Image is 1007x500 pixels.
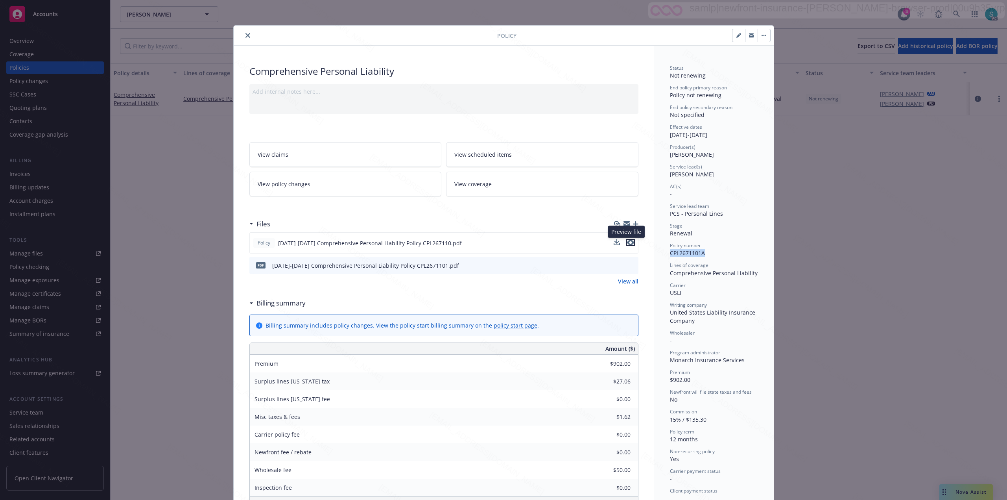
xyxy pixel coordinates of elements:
span: Policy number [670,242,701,249]
span: Carrier payment status [670,468,721,474]
a: View all [618,277,638,285]
span: Yes [670,455,679,463]
button: download file [614,239,620,247]
span: Carrier [670,282,686,289]
span: $902.00 [670,376,690,383]
span: Service lead team [670,203,709,209]
span: Wholesale fee [255,466,291,474]
span: Not renewing [670,72,706,79]
span: Amount ($) [605,344,635,353]
input: 0.00 [584,358,635,370]
span: [DATE]-[DATE] Comprehensive Personal Liability Policy CPL267110.pdf [278,239,462,247]
span: Non-recurring policy [670,448,715,455]
span: Commission [670,408,697,415]
div: Billing summary [249,298,306,308]
div: [DATE]-[DATE] Comprehensive Personal Liability Policy CPL2671101.pdf [272,261,459,270]
button: preview file [628,261,635,270]
span: Policy term [670,428,694,435]
a: View coverage [446,172,638,196]
span: Renewal [670,230,692,237]
span: Policy not renewing [670,91,721,99]
span: Surplus lines [US_STATE] fee [255,395,330,403]
button: download file [614,239,620,245]
span: View scheduled items [454,150,512,159]
span: - [670,337,672,344]
span: Program administrator [670,349,720,356]
input: 0.00 [584,393,635,405]
span: Lines of coverage [670,262,708,269]
span: Not specified [670,111,705,119]
span: Policy [497,31,516,40]
input: 0.00 [584,429,635,441]
div: [DATE] - [DATE] [670,124,758,139]
div: Files [249,219,270,229]
button: close [243,31,253,40]
input: 0.00 [584,446,635,458]
span: Misc taxes & fees [255,413,300,420]
a: policy start page [494,322,537,329]
span: Inspection fee [255,484,292,491]
span: pdf [256,262,266,268]
span: Producer(s) [670,144,695,150]
a: View claims [249,142,442,167]
input: 0.00 [584,376,635,387]
span: Carrier policy fee [255,431,300,438]
a: View policy changes [249,172,442,196]
span: - [670,190,672,198]
span: 12 months [670,435,698,443]
span: View claims [258,150,288,159]
span: No [670,396,677,403]
span: 15% / $135.30 [670,416,706,423]
span: United States Liability Insurance Company [670,309,757,324]
span: [PERSON_NAME] [670,151,714,158]
span: Newfront fee / rebate [255,448,312,456]
span: Premium [670,369,690,376]
span: Policy [256,239,272,246]
span: PCS - Personal Lines [670,210,723,217]
span: AC(s) [670,183,682,190]
div: Preview file [608,226,645,238]
h3: Billing summary [256,298,306,308]
span: Wholesaler [670,330,695,336]
input: 0.00 [584,464,635,476]
span: CPL2671101A [670,249,705,257]
h3: Files [256,219,270,229]
span: View coverage [454,180,492,188]
a: View scheduled items [446,142,638,167]
span: Premium [255,360,278,367]
span: Writing company [670,302,707,308]
span: View policy changes [258,180,310,188]
div: Add internal notes here... [253,87,635,96]
div: Comprehensive Personal Liability [670,269,758,277]
span: - [670,475,672,482]
button: preview file [626,239,635,246]
span: End policy secondary reason [670,104,732,111]
span: Status [670,65,684,71]
span: Surplus lines [US_STATE] tax [255,378,330,385]
div: Comprehensive Personal Liability [249,65,638,78]
span: Effective dates [670,124,702,130]
span: Service lead(s) [670,163,702,170]
span: Newfront will file state taxes and fees [670,389,752,395]
span: [PERSON_NAME] [670,170,714,178]
span: Client payment status [670,487,717,494]
button: download file [616,261,622,270]
span: End policy primary reason [670,84,727,91]
input: 0.00 [584,482,635,494]
span: Monarch Insurance Services [670,356,745,364]
button: preview file [626,239,635,247]
input: 0.00 [584,411,635,423]
span: Stage [670,222,682,229]
span: USLI [670,289,681,296]
div: Billing summary includes policy changes. View the policy start billing summary on the . [266,321,539,330]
